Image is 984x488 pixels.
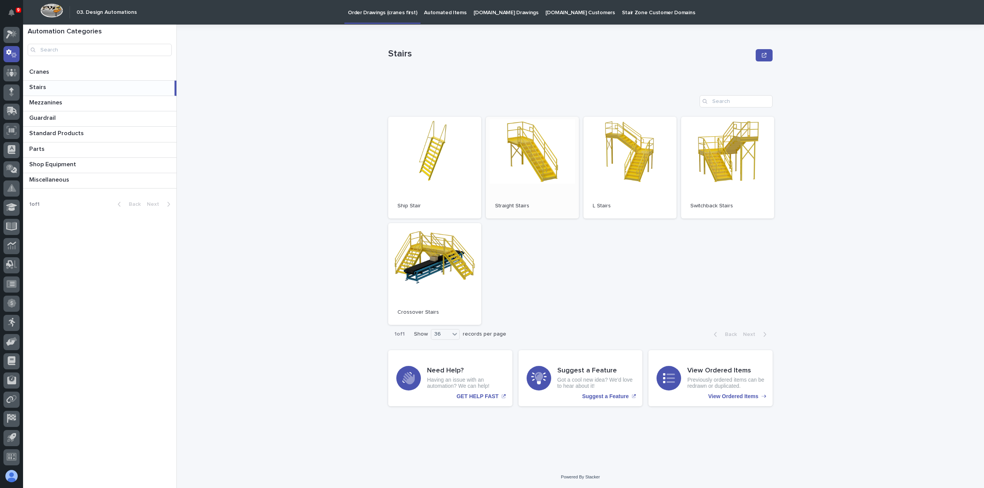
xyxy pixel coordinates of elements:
a: Suggest a Feature [519,350,643,406]
p: Straight Stairs [495,203,570,209]
a: Shop EquipmentShop Equipment [23,158,176,173]
button: Back [708,331,740,338]
h2: 03. Design Automations [76,9,137,16]
span: Back [720,332,737,337]
h3: Need Help? [427,367,504,375]
a: Crossover Stairs [388,223,481,325]
a: GuardrailGuardrail [23,111,176,127]
p: Crossover Stairs [397,309,472,316]
p: records per page [463,331,506,337]
a: MiscellaneousMiscellaneous [23,173,176,189]
h3: View Ordered Items [687,367,765,375]
p: Mezzanines [29,98,64,106]
p: Miscellaneous [29,175,71,184]
span: Back [124,202,141,207]
div: Notifications9 [10,9,20,22]
p: Suggest a Feature [582,393,628,400]
input: Search [700,95,773,108]
button: Notifications [3,5,20,21]
a: CranesCranes [23,65,176,81]
a: Ship Stair [388,117,481,218]
p: Guardrail [29,113,57,122]
a: L Stairs [583,117,676,218]
a: Straight Stairs [486,117,579,218]
p: View Ordered Items [708,393,758,400]
span: Next [743,332,760,337]
p: 1 of 1 [388,325,411,344]
button: Back [111,201,144,208]
a: PartsParts [23,142,176,158]
input: Search [28,44,172,56]
a: Standard ProductsStandard Products [23,127,176,142]
p: Shop Equipment [29,159,78,168]
h1: Automation Categories [28,28,172,36]
a: StairsStairs [23,81,176,96]
h3: Suggest a Feature [557,367,635,375]
button: Next [740,331,773,338]
button: Next [144,201,176,208]
p: Stairs [388,48,753,60]
p: Ship Stair [397,203,472,209]
p: Got a cool new idea? We'd love to hear about it! [557,377,635,390]
a: Switchback Stairs [681,117,774,218]
p: 9 [17,7,20,13]
p: Having an issue with an automation? We can help! [427,377,504,390]
a: View Ordered Items [648,350,773,406]
p: Previously ordered items can be redrawn or duplicated. [687,377,765,390]
div: 36 [431,330,450,338]
a: GET HELP FAST [388,350,512,406]
p: Stairs [29,82,48,91]
p: Standard Products [29,128,85,137]
img: Workspace Logo [40,3,63,18]
p: Cranes [29,67,51,76]
p: Switchback Stairs [690,203,765,209]
p: GET HELP FAST [457,393,499,400]
p: Show [414,331,428,337]
p: Parts [29,144,46,153]
a: MezzaninesMezzanines [23,96,176,111]
p: 1 of 1 [23,195,46,214]
span: Next [147,202,164,207]
button: users-avatar [3,468,20,484]
p: L Stairs [593,203,667,209]
a: Powered By Stacker [561,475,600,479]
